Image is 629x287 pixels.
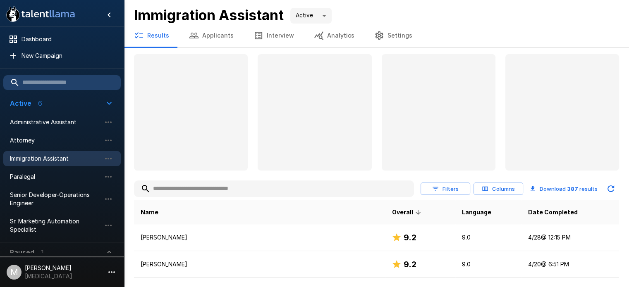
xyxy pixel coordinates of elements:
button: Applicants [179,24,244,47]
td: 4/28 @ 12:15 PM [521,224,619,251]
button: Results [124,24,179,47]
button: Filters [421,183,470,195]
button: Download 387 results [526,180,601,197]
span: Date Completed [528,207,578,217]
h6: 9.2 [403,231,416,244]
div: Active [290,8,332,24]
span: Language [462,207,491,217]
button: Interview [244,24,304,47]
h6: 9.2 [403,258,416,271]
span: Overall [392,207,423,217]
p: [PERSON_NAME] [141,260,378,268]
button: Analytics [304,24,364,47]
b: 387 [567,185,578,192]
p: [PERSON_NAME] [141,233,378,242]
p: 9.0 [462,260,515,268]
span: Name [141,207,158,217]
td: 4/20 @ 6:51 PM [521,251,619,278]
b: Immigration Assistant [134,7,284,24]
button: Updated Today - 11:02 AM [603,180,619,197]
button: Settings [364,24,422,47]
button: Columns [474,183,523,195]
p: 9.0 [462,233,515,242]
